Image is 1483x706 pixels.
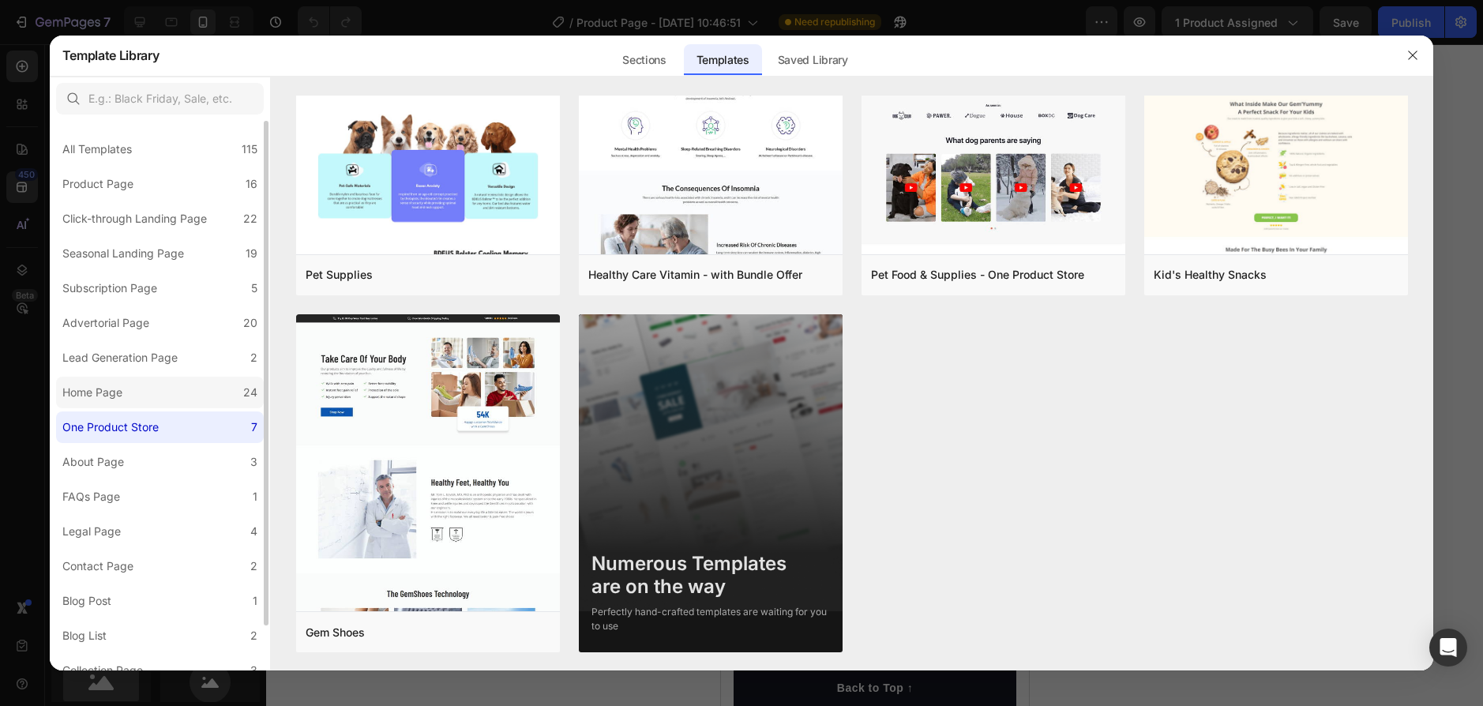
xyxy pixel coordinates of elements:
h2: Feel the benefits in every pulse. [12,272,271,347]
button: Back to Top ↑ [13,626,295,662]
div: Kid's Healthy Snacks [1154,265,1267,284]
div: Healthy Care Vitamin - with Bundle Offer [588,265,802,284]
div: Product Page [62,175,133,193]
p: Designed to improve stress relief, ensuring maximum relaxation and a calmer mind with every use. [13,607,269,657]
div: 1 [253,591,257,610]
div: 16 [246,175,257,193]
div: Blog List [62,626,107,645]
div: Lead Generation Page [62,348,178,367]
div: Numerous Templates are on the way [591,553,830,599]
h2: Template Library [62,35,160,76]
div: About Page [62,453,124,471]
div: 24 [243,383,257,402]
div: 22 [243,209,257,228]
div: 1 [253,487,257,506]
p: Delivers soothing deep tissue massage to relax muscles, ease tension, and support joint comfort. [13,411,269,460]
div: 19 [246,244,257,263]
div: 20 [243,314,257,332]
div: All Templates [62,140,132,159]
div: Sections [610,44,678,76]
div: Subscription Page [62,279,157,298]
input: E.g.: Black Friday, Sale, etc. [56,83,264,115]
div: Advertorial Page [62,314,149,332]
p: Provides soothing targeted massage to reduce muscle strain, improve circulation, and lower the ri... [13,509,269,558]
div: Gem Shoes [306,623,365,642]
div: 2 [250,626,257,645]
div: One Product Store [62,418,159,437]
div: 3 [250,661,257,680]
div: Pet Food & Supplies - One Product Store [871,265,1084,284]
div: Pet Supplies [306,265,373,284]
div: Blog Post [62,591,111,610]
p: Better Stress Relief [13,578,269,599]
div: Perfectly hand-crafted templates are waiting for you to use [591,605,830,633]
div: 7 [251,418,257,437]
div: Home Page [62,383,122,402]
div: 5 [251,279,257,298]
div: 115 [242,140,257,159]
div: FAQs Page [62,487,120,506]
div: Contact Page [62,557,133,576]
div: 2 [250,557,257,576]
div: 4 [250,522,257,541]
div: Legal Page [62,522,121,541]
div: 2 [250,348,257,367]
div: Seasonal Landing Page [62,244,184,263]
div: Click-through Landing Page [62,209,207,228]
p: Lower Injury Risk [13,480,269,501]
p: Muscle & Joint Relief [13,381,269,402]
div: Open Intercom Messenger [1429,629,1467,667]
div: 3 [250,453,257,471]
div: Saved Library [765,44,861,76]
div: Collection Page [62,661,143,680]
div: Back to Top ↑ [116,636,192,652]
div: Templates [684,44,762,76]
